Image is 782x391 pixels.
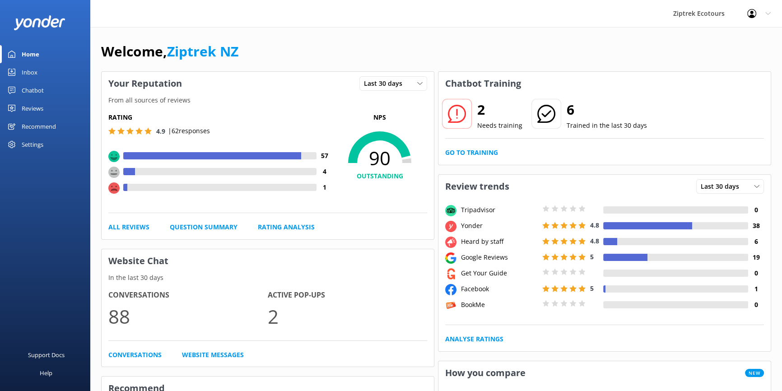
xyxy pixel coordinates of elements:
[22,117,56,135] div: Recommend
[332,171,427,181] h4: OUTSTANDING
[22,63,37,81] div: Inbox
[182,350,244,360] a: Website Messages
[317,151,332,161] h4: 57
[701,182,745,191] span: Last 30 days
[438,175,516,198] h3: Review trends
[22,45,39,63] div: Home
[438,72,528,95] h3: Chatbot Training
[445,334,503,344] a: Analyse Ratings
[102,72,189,95] h3: Your Reputation
[101,41,238,62] h1: Welcome,
[748,268,764,278] h4: 0
[14,15,65,30] img: yonder-white-logo.png
[102,273,434,283] p: In the last 30 days
[108,222,149,232] a: All Reviews
[438,361,532,385] h3: How you compare
[168,126,210,136] p: | 62 responses
[459,252,540,262] div: Google Reviews
[317,182,332,192] h4: 1
[332,147,427,169] span: 90
[102,95,434,105] p: From all sources of reviews
[459,205,540,215] div: Tripadvisor
[459,237,540,247] div: Heard by staff
[170,222,237,232] a: Question Summary
[567,121,647,130] p: Trained in the last 30 days
[567,99,647,121] h2: 6
[108,112,332,122] h5: Rating
[28,346,65,364] div: Support Docs
[459,268,540,278] div: Get Your Guide
[590,284,594,293] span: 5
[268,301,427,331] p: 2
[477,99,522,121] h2: 2
[445,148,498,158] a: Go to Training
[22,81,44,99] div: Chatbot
[108,301,268,331] p: 88
[590,237,599,245] span: 4.8
[748,252,764,262] h4: 19
[268,289,427,301] h4: Active Pop-ups
[745,369,764,377] span: New
[108,289,268,301] h4: Conversations
[167,42,238,61] a: Ziptrek NZ
[748,237,764,247] h4: 6
[40,364,52,382] div: Help
[102,249,434,273] h3: Website Chat
[459,221,540,231] div: Yonder
[332,112,427,122] p: NPS
[590,252,594,261] span: 5
[108,350,162,360] a: Conversations
[22,135,43,154] div: Settings
[748,221,764,231] h4: 38
[317,167,332,177] h4: 4
[156,127,165,135] span: 4.9
[459,284,540,294] div: Facebook
[459,300,540,310] div: BookMe
[748,205,764,215] h4: 0
[748,284,764,294] h4: 1
[22,99,43,117] div: Reviews
[258,222,315,232] a: Rating Analysis
[590,221,599,229] span: 4.8
[477,121,522,130] p: Needs training
[748,300,764,310] h4: 0
[364,79,408,88] span: Last 30 days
